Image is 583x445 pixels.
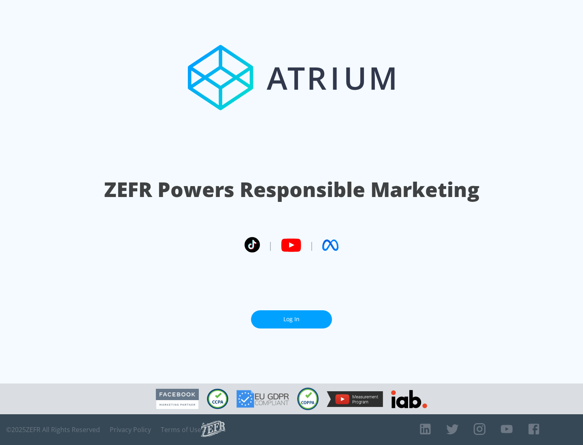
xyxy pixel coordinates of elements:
img: YouTube Measurement Program [327,391,383,407]
img: COPPA Compliant [297,388,319,410]
a: Privacy Policy [110,426,151,434]
img: CCPA Compliant [207,389,228,409]
a: Log In [251,310,332,328]
span: | [309,239,314,251]
span: © 2025 ZEFR All Rights Reserved [6,426,100,434]
span: | [268,239,273,251]
img: GDPR Compliant [236,390,289,408]
a: Terms of Use [161,426,201,434]
h1: ZEFR Powers Responsible Marketing [104,176,479,203]
img: Facebook Marketing Partner [156,389,199,409]
img: IAB [391,390,427,408]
